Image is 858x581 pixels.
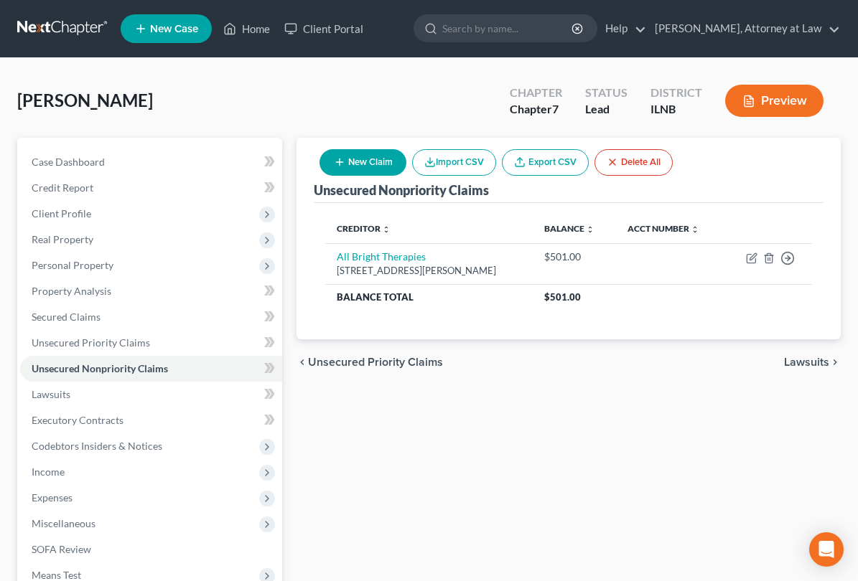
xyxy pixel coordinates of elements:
button: Import CSV [412,149,496,176]
button: Preview [725,85,824,117]
a: Unsecured Priority Claims [20,330,282,356]
span: Means Test [32,569,81,581]
button: Delete All [594,149,673,176]
span: Codebtors Insiders & Notices [32,440,162,452]
span: Miscellaneous [32,517,95,529]
a: Case Dashboard [20,149,282,175]
a: Unsecured Nonpriority Claims [20,356,282,382]
span: Executory Contracts [32,414,123,426]
i: unfold_more [586,225,594,234]
div: Unsecured Nonpriority Claims [314,181,489,199]
button: New Claim [320,149,406,176]
a: All Bright Therapies [337,250,426,263]
span: Client Profile [32,207,91,219]
div: [STREET_ADDRESS][PERSON_NAME] [337,264,521,278]
span: SOFA Review [32,543,91,555]
span: Personal Property [32,259,113,271]
button: chevron_left Unsecured Priority Claims [297,356,443,368]
a: Executory Contracts [20,407,282,433]
span: Case Dashboard [32,156,105,168]
a: Secured Claims [20,304,282,330]
span: Expenses [32,491,73,504]
div: Chapter [510,101,562,118]
div: Status [585,85,628,101]
a: Home [216,16,277,42]
a: Credit Report [20,175,282,201]
span: Unsecured Priority Claims [32,336,150,349]
a: SOFA Review [20,537,282,562]
span: Credit Report [32,181,93,194]
input: Search by name... [442,15,574,42]
span: Lawsuits [784,356,829,368]
i: unfold_more [382,225,391,234]
div: ILNB [651,101,702,118]
div: Open Intercom Messenger [809,532,844,567]
a: Property Analysis [20,278,282,304]
a: Creditor unfold_more [337,223,391,234]
span: Unsecured Nonpriority Claims [32,362,168,374]
a: Acct Number unfold_more [628,223,699,234]
a: Lawsuits [20,382,282,407]
a: [PERSON_NAME], Attorney at Law [648,16,840,42]
span: Secured Claims [32,311,101,323]
div: District [651,85,702,101]
div: $501.00 [544,250,605,264]
span: 7 [552,102,559,115]
th: Balance Total [325,284,533,310]
a: Client Portal [277,16,370,42]
span: $501.00 [544,291,581,303]
div: Chapter [510,85,562,101]
span: Income [32,466,65,478]
a: Balance unfold_more [544,223,594,234]
span: Lawsuits [32,388,70,400]
span: New Case [150,24,198,34]
i: unfold_more [691,225,699,234]
a: Export CSV [502,149,589,176]
i: chevron_left [297,356,308,368]
span: Unsecured Priority Claims [308,356,443,368]
a: Help [598,16,646,42]
span: [PERSON_NAME] [17,90,153,110]
button: Lawsuits chevron_right [784,356,841,368]
span: Real Property [32,233,93,245]
span: Property Analysis [32,285,111,297]
i: chevron_right [829,356,841,368]
div: Lead [585,101,628,118]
